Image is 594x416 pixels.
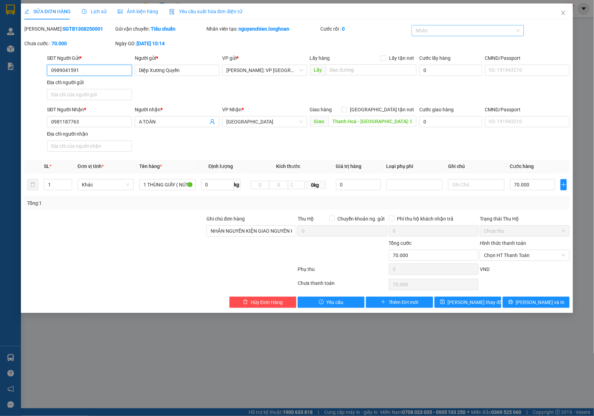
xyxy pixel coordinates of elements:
div: Người nhận [135,106,220,113]
input: C [288,181,305,189]
span: SL [44,163,49,169]
span: Mã đơn: SGTB1308250001 [3,37,107,47]
b: Tiêu chuẩn [151,26,175,32]
span: plus [561,182,567,187]
input: Dọc đường [328,116,416,127]
span: 0kg [305,181,326,189]
button: Close [554,3,573,23]
th: Loại phụ phí [384,160,445,173]
span: Hồ Chí Minh: VP Quận Tân Bình [226,65,303,75]
span: Thu Hộ [298,216,314,222]
input: Cước giao hàng [419,116,482,127]
span: Ảnh kiện hàng [118,9,158,14]
span: Chuyển khoản ng. gửi [335,215,388,223]
span: Kích thước [276,163,300,169]
span: user-add [210,119,215,125]
div: Tổng: 1 [27,199,229,207]
span: VP Nhận [222,107,242,112]
strong: PHIẾU DÁN LÊN HÀNG [46,3,138,13]
input: D [251,181,269,189]
b: 0 [342,26,345,32]
div: Nhân viên tạo: [206,25,319,33]
span: [PERSON_NAME] và In [516,298,565,306]
input: Ghi chú đơn hàng [206,225,296,237]
span: 10:14:06 [DATE] [3,48,44,54]
b: [DATE] 10:14 [136,41,165,46]
span: [PERSON_NAME] thay đổi [448,298,503,306]
span: Thêm ĐH mới [389,298,418,306]
div: Địa chỉ người nhận [47,130,132,138]
button: plusThêm ĐH mới [366,297,433,308]
img: icon [169,9,175,15]
span: plus [381,299,386,305]
th: Ghi chú [445,160,507,173]
div: Cước rồi : [320,25,410,33]
div: Chưa thanh toán [297,279,388,291]
span: Chưa thu [484,226,565,236]
span: CÔNG TY TNHH CHUYỂN PHÁT NHANH BẢO AN [61,15,128,27]
span: Tổng cước [389,240,412,246]
span: Yêu cầu [327,298,344,306]
div: Trạng thái Thu Hộ [480,215,570,223]
span: delete [243,299,248,305]
span: Tên hàng [139,163,162,169]
span: printer [508,299,513,305]
span: Lấy [310,64,326,75]
button: delete [27,179,38,190]
div: [PERSON_NAME]: [24,25,114,33]
div: Chưa cước : [24,40,114,47]
span: Cước hàng [510,163,534,169]
div: SĐT Người Gửi [47,54,132,62]
div: Địa chỉ người gửi [47,79,132,86]
span: close [561,10,566,16]
span: Lấy tận nơi [386,54,416,62]
span: edit [24,9,29,14]
strong: CSKH: [19,15,37,21]
div: VP gửi [222,54,307,62]
div: Gói vận chuyển: [115,25,205,33]
span: SỬA ĐƠN HÀNG [24,9,71,14]
span: Yêu cầu xuất hóa đơn điện tử [169,9,243,14]
span: Chọn HT Thanh Toán [484,250,565,261]
span: Phí thu hộ khách nhận trả [394,215,456,223]
span: save [440,299,445,305]
span: Giá trị hàng [336,163,362,169]
input: Địa chỉ của người nhận [47,141,132,152]
span: Giao hàng [310,107,332,112]
span: [GEOGRAPHIC_DATA] tận nơi [347,106,416,113]
b: nguyenchien.longhoan [239,26,289,32]
span: Hủy Đơn Hàng [251,298,283,306]
span: Lấy hàng [310,55,330,61]
label: Cước giao hàng [419,107,454,112]
label: Ghi chú đơn hàng [206,216,245,222]
input: Địa chỉ của người gửi [47,89,132,100]
input: Ghi Chú [448,179,504,190]
div: Phụ thu [297,265,388,278]
span: Lịch sử [82,9,107,14]
span: [PHONE_NUMBER] [3,15,53,27]
input: VD: Bàn, Ghế [139,179,195,190]
label: Cước lấy hàng [419,55,451,61]
button: exclamation-circleYêu cầu [298,297,365,308]
input: Cước lấy hàng [419,65,482,76]
button: printer[PERSON_NAME] và In [503,297,570,308]
div: SĐT Người Nhận [47,106,132,113]
span: Thanh Hóa [226,117,303,127]
span: Giao [310,116,328,127]
b: 70.000 [52,41,67,46]
span: VND [480,266,490,272]
input: Dọc đường [326,64,416,75]
span: kg [234,179,241,190]
span: exclamation-circle [319,299,324,305]
span: clock-circle [82,9,87,14]
div: CMND/Passport [485,106,570,113]
div: CMND/Passport [485,54,570,62]
button: save[PERSON_NAME] thay đổi [435,297,501,308]
div: Ngày GD: [115,40,205,47]
span: Đơn vị tính [78,163,104,169]
span: Khác [82,179,130,190]
button: deleteHủy Đơn Hàng [229,297,296,308]
span: picture [118,9,123,14]
div: Người gửi [135,54,220,62]
button: plus [561,179,567,190]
